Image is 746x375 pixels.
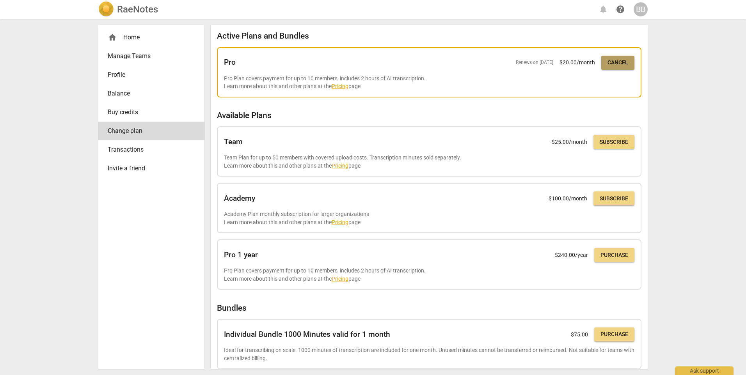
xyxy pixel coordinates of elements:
a: Transactions [98,140,204,159]
h2: RaeNotes [117,4,158,15]
h2: Pro [224,58,236,67]
p: $ 25.00 /month [552,138,587,146]
button: Purchase [594,327,634,341]
p: $ 240.00 /year [555,251,588,259]
button: Subscribe [593,191,634,205]
span: Renews on [DATE] [516,59,553,66]
a: Pricing [332,219,348,225]
a: LogoRaeNotes [98,2,158,17]
span: Transactions [108,145,189,154]
h2: Pro 1 year [224,251,258,259]
a: Profile [98,65,204,84]
a: Balance [98,84,204,103]
button: Cancel [601,56,634,70]
a: Invite a friend [98,159,204,178]
p: Team Plan for up to 50 members with covered upload costs. Transcription minutes sold separately. ... [224,154,634,170]
p: Pro Plan covers payment for up to 10 members, includes 2 hours of AI transcription. Learn more ab... [224,267,634,283]
p: $ 20.00 /month [559,58,595,67]
img: Logo [98,2,114,17]
h2: Bundles [217,303,641,313]
div: Ask support [675,366,734,375]
span: Balance [108,89,189,98]
p: $ 75.00 [571,331,588,339]
span: Manage Teams [108,51,189,61]
p: Academy Plan monthly subscription for larger organizations Learn more about this and other plans ... [224,210,634,226]
a: Buy credits [98,103,204,122]
span: help [616,5,625,14]
span: Invite a friend [108,164,189,173]
span: Purchase [600,251,628,259]
div: Home [98,28,204,47]
p: Ideal for transcribing on scale. 1000 minutes of transcription are included for one month. Unused... [224,346,634,362]
span: Purchase [600,331,628,338]
a: Change plan [98,122,204,140]
h2: Active Plans and Bundles [217,31,641,41]
a: Pricing [332,83,348,89]
a: Pricing [332,276,348,282]
button: Subscribe [593,135,634,149]
span: Profile [108,70,189,80]
p: $ 100.00 /month [549,195,587,203]
span: Cancel [607,59,628,67]
h2: Available Plans [217,111,641,120]
h2: Academy [224,194,255,203]
a: Help [613,2,627,16]
a: Pricing [332,163,348,169]
span: Subscribe [600,195,628,203]
span: home [108,33,117,42]
button: BB [634,2,648,16]
button: Purchase [594,248,634,262]
h2: Team [224,138,243,146]
a: Manage Teams [98,47,204,65]
div: Home [108,33,189,42]
p: Pro Plan covers payment for up to 10 members, includes 2 hours of AI transcription. Learn more ab... [224,74,634,90]
span: Subscribe [600,138,628,146]
h2: Individual Bundle 1000 Minutes valid for 1 month [224,330,390,339]
span: Buy credits [108,108,189,117]
span: Change plan [108,126,189,136]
